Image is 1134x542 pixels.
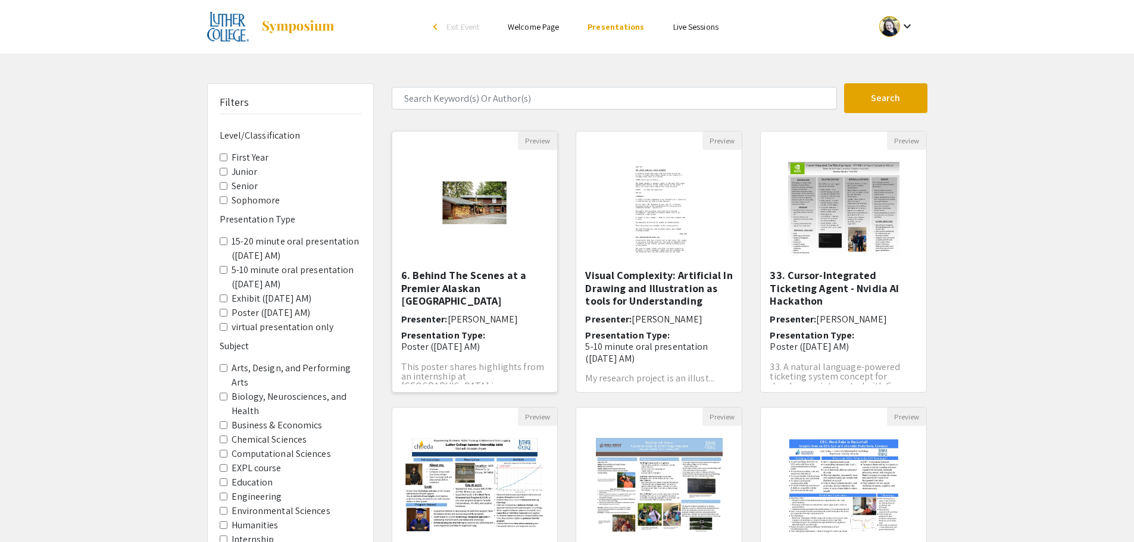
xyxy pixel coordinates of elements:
label: Computational Sciences [232,447,331,461]
div: Open Presentation <p class="ql-align-center">6. Behind The Scenes at a Premier Alaskan Fishing Lo... [392,131,558,393]
label: Engineering [232,490,282,504]
label: 15-20 minute oral presentation ([DATE] AM) [232,234,361,263]
mat-icon: Expand account dropdown [900,19,914,33]
img: <p class="ql-align-center">6. Behind The Scenes at a Premier Alaskan Fishing Lodge</p> [426,150,524,269]
h6: Presenter: [401,314,549,325]
div: Open Presentation <p><span style="color: rgb(34, 34, 34);">Visual&nbsp;Complexity:&nbsp;Artificia... [576,131,742,393]
span: Presentation Type: [585,329,670,342]
span: [PERSON_NAME] [632,313,702,325]
h6: Presenter: [770,314,917,325]
label: Biology, Neurosciences, and Health [232,390,361,418]
label: EXPL course [232,461,282,475]
h5: 6. Behind The Scenes at a Premier Alaskan [GEOGRAPHIC_DATA] [401,269,549,308]
h6: Level/Classification [220,130,361,141]
h6: Subject [220,340,361,352]
label: Chemical Sciences [232,433,307,447]
img: 2025 Experiential Learning Showcase [207,12,249,42]
div: arrow_back_ios [433,23,441,30]
p: Poster ([DATE] AM) [770,341,917,352]
button: Expand account dropdown [867,13,927,40]
p: My research project is an illust... [585,374,733,383]
h6: Presenter: [585,314,733,325]
iframe: Chat [9,488,51,533]
button: Preview [518,408,557,426]
label: Sophomore [232,193,280,208]
p: This poster shares highlights from an internship at [GEOGRAPHIC_DATA] in [GEOGRAPHIC_DATA], [US_S... [401,362,549,419]
button: Preview [702,408,742,426]
button: Preview [887,131,926,150]
label: Business & Economics [232,418,323,433]
img: Symposium by ForagerOne [261,20,335,34]
a: 2025 Experiential Learning Showcase [207,12,336,42]
a: Live Sessions [673,21,718,32]
span: Exit Event [446,21,479,32]
button: Preview [702,131,742,150]
label: First Year [232,151,269,165]
p: Poster ([DATE] AM) [401,341,549,352]
label: Environmental Sciences [232,504,330,518]
label: Arts, Design, and Performing Arts [232,361,361,390]
a: Welcome Page [508,21,559,32]
span: Presentation Type: [401,329,486,342]
h5: 33. Cursor-Integrated Ticketing Agent - Nvidia AI Hackathon [770,269,917,308]
p: 5-10 minute oral presentation ([DATE] AM) [585,341,733,364]
label: Senior [232,179,258,193]
h5: Visual Complexity: Artificial Intelligence, Drawing and Illustration as tools for Understanding [585,269,733,308]
h5: Filters [220,96,249,109]
span: Presentation Type: [770,329,854,342]
img: <p><span style="color: rgb(34, 34, 34);">Visual&nbsp;Complexity:&nbsp;Artificial&nbsp;Intelligenc... [611,150,708,269]
label: virtual presentation only [232,320,334,334]
label: Humanities [232,518,279,532]
input: Search Keyword(s) Or Author(s) [392,87,837,109]
div: Open Presentation <p>33. Cursor-Integrated Ticketing Agent - Nvidia AI Hackathon</p> [760,131,927,393]
p: 33. A natural language-powered ticketing system concept for developers, integrated with Cursor IDE. [770,362,917,400]
label: 5-10 minute oral presentation ([DATE] AM) [232,263,361,292]
button: Search [844,83,927,113]
span: [PERSON_NAME] [448,313,518,325]
button: Preview [887,408,926,426]
img: <p>33. Cursor-Integrated Ticketing Agent - Nvidia AI Hackathon</p> [776,150,911,269]
label: Poster ([DATE] AM) [232,306,311,320]
label: Education [232,475,273,490]
button: Preview [518,131,557,150]
label: Junior [232,165,258,179]
label: Exhibit ([DATE] AM) [232,292,312,306]
h6: Presentation Type [220,214,361,225]
a: Presentations [588,21,644,32]
span: [PERSON_NAME] [816,313,886,325]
